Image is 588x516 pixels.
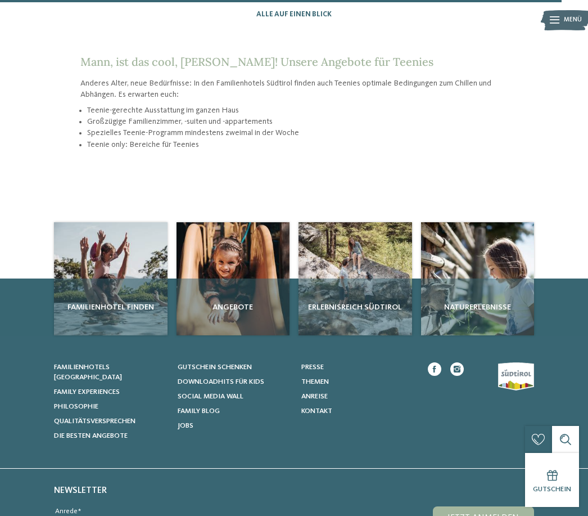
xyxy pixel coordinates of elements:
a: Downloadhits für Kids [178,377,290,387]
img: Urlaub mit Teenagern in Südtirol geplant? [298,222,412,336]
span: Kontakt [301,407,332,415]
span: Philosophie [54,403,98,410]
span: Qualitätsversprechen [54,418,135,425]
span: Die besten Angebote [54,432,128,439]
a: Kontakt [301,406,414,416]
a: Urlaub mit Teenagern in Südtirol geplant? Erlebnisreich Südtirol [298,222,412,336]
a: Alle auf einen Blick [256,10,332,19]
a: Gutschein schenken [178,362,290,373]
span: Mann, ist das cool, [PERSON_NAME]! Unsere Angebote für Teenies [80,55,433,69]
span: Gutschein [533,486,571,493]
li: Großzügige Familienzimmer, -suiten und -appartements [87,116,508,127]
span: Gutschein schenken [178,364,252,371]
span: Erlebnisreich Südtirol [303,302,408,313]
span: Themen [301,378,329,385]
a: Social Media Wall [178,392,290,402]
span: Social Media Wall [178,393,243,400]
a: Themen [301,377,414,387]
span: Family Blog [178,407,220,415]
a: Urlaub mit Teenagern in Südtirol geplant? Familienhotel finden [54,222,168,336]
a: Gutschein [525,453,579,507]
span: Presse [301,364,324,371]
a: Anreise [301,392,414,402]
a: Qualitätsversprechen [54,416,166,427]
span: Family Experiences [54,388,120,396]
a: Familienhotels [GEOGRAPHIC_DATA] [54,362,166,383]
img: Urlaub mit Teenagern in Südtirol geplant? [421,222,535,336]
span: Familienhotel finden [58,302,163,313]
a: Die besten Angebote [54,431,166,441]
a: Urlaub mit Teenagern in Südtirol geplant? Naturerlebnisse [421,222,535,336]
li: Teenie only: Bereiche für Teenies [87,139,508,150]
span: Newsletter [54,486,107,495]
a: Family Blog [178,406,290,416]
span: Familienhotels [GEOGRAPHIC_DATA] [54,364,122,381]
a: Jobs [178,421,290,431]
li: Teenie-gerechte Ausstattung im ganzen Haus [87,105,508,116]
a: Presse [301,362,414,373]
span: Anreise [301,393,328,400]
a: Urlaub mit Teenagern in Südtirol geplant? Angebote [177,222,290,336]
img: Urlaub mit Teenagern in Südtirol geplant? [54,222,168,336]
span: Angebote [181,302,286,313]
span: Downloadhits für Kids [178,378,264,385]
a: Family Experiences [54,387,166,397]
li: Spezielles Teenie-Programm mindestens zweimal in der Woche [87,127,508,138]
span: Naturerlebnisse [426,302,530,313]
span: Jobs [178,422,193,429]
a: Philosophie [54,402,166,412]
p: Anderes Alter, neue Bedürfnisse: In den Familienhotels Südtirol finden auch Teenies optimale Bedi... [80,78,508,100]
img: Urlaub mit Teenagern in Südtirol geplant? [177,222,290,336]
